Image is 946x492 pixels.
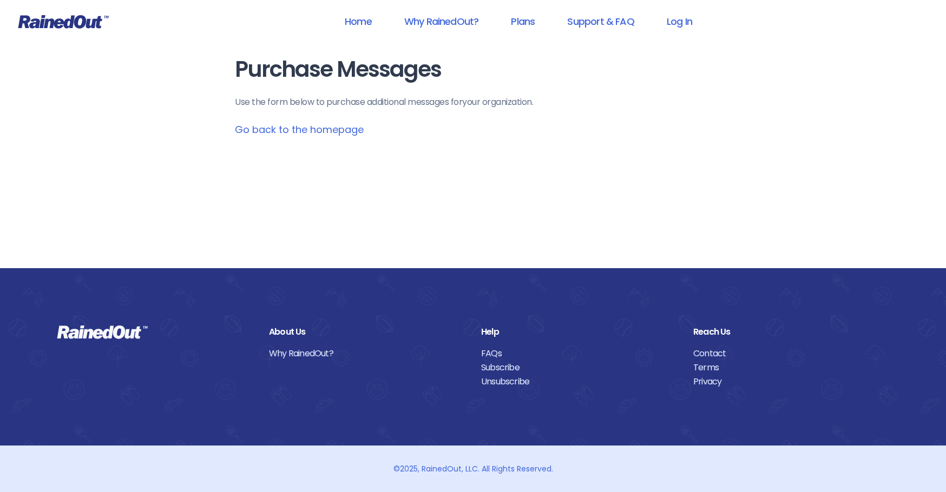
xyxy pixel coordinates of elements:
a: FAQs [481,347,677,361]
a: Terms [693,361,889,375]
a: Support & FAQ [553,9,648,34]
a: Why RainedOut? [390,9,493,34]
div: Help [481,325,677,339]
a: Go back to the homepage [235,123,364,136]
a: Plans [497,9,549,34]
a: Privacy [693,375,889,389]
div: About Us [269,325,465,339]
div: Reach Us [693,325,889,339]
a: Home [331,9,386,34]
h1: Purchase Messages [235,57,711,82]
a: Why RainedOut? [269,347,465,361]
p: Use the form below to purchase additional messages for your organization . [235,96,711,109]
a: Log In [653,9,706,34]
a: Subscribe [481,361,677,375]
a: Unsubscribe [481,375,677,389]
a: Contact [693,347,889,361]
